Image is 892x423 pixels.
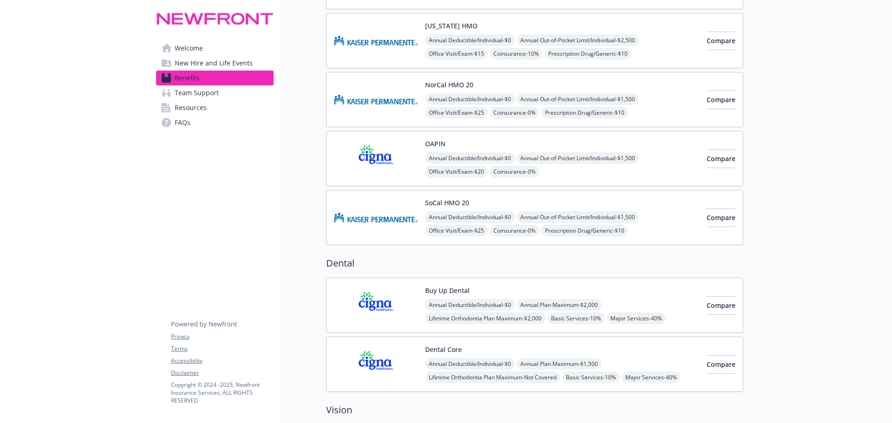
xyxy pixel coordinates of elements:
[425,166,488,177] span: Office Visit/Exam - $20
[541,107,628,118] span: Prescription Drug/Generic - $10
[707,95,735,104] span: Compare
[707,154,735,163] span: Compare
[517,211,639,223] span: Annual Out-of-Pocket Limit/Individual - $1,500
[171,381,273,404] p: Copyright © 2024 - 2025 , Newfront Insurance Services, ALL RIGHTS RESERVED
[156,115,274,130] a: FAQs
[425,48,488,59] span: Office Visit/Exam - $15
[171,345,273,353] a: Terms
[707,32,735,50] button: Compare
[326,403,743,417] h2: Vision
[425,312,545,324] span: Lifetime Orthodontia Plan Maximum - $2,000
[425,286,470,295] button: Buy Up Dental
[425,225,488,236] span: Office Visit/Exam - $25
[425,107,488,118] span: Office Visit/Exam - $25
[425,371,560,383] span: Lifetime Orthodontia Plan Maximum - Not Covered
[607,312,666,324] span: Major Services - 40%
[334,21,418,60] img: Kaiser Permanente Insurance Company carrier logo
[541,225,628,236] span: Prescription Drug/Generic - $10
[425,139,446,149] button: OAPIN
[707,360,735,369] span: Compare
[425,198,469,208] button: SoCal HMO 20
[334,198,418,237] img: Kaiser Permanente Insurance Company carrier logo
[425,345,462,354] button: Dental Core
[156,56,274,71] a: New Hire and Life Events
[517,358,602,370] span: Annual Plan Maximum - $1,500
[156,41,274,56] a: Welcome
[334,286,418,325] img: CIGNA carrier logo
[334,139,418,178] img: CIGNA carrier logo
[517,93,639,105] span: Annual Out-of-Pocket Limit/Individual - $1,500
[562,371,620,383] span: Basic Services - 10%
[707,208,735,227] button: Compare
[175,56,253,71] span: New Hire and Life Events
[156,85,274,100] a: Team Support
[326,256,743,270] h2: Dental
[544,48,631,59] span: Prescription Drug/Generic - $10
[175,115,190,130] span: FAQs
[517,34,639,46] span: Annual Out-of-Pocket Limit/Individual - $2,500
[425,34,515,46] span: Annual Deductible/Individual - $0
[425,358,515,370] span: Annual Deductible/Individual - $0
[334,345,418,384] img: CIGNA carrier logo
[707,296,735,315] button: Compare
[490,107,539,118] span: Coinsurance - 0%
[425,211,515,223] span: Annual Deductible/Individual - $0
[707,301,735,310] span: Compare
[175,41,203,56] span: Welcome
[171,332,273,341] a: Privacy
[156,100,274,115] a: Resources
[171,369,273,377] a: Disclaimer
[707,355,735,374] button: Compare
[707,150,735,168] button: Compare
[425,80,473,90] button: NorCal HMO 20
[175,85,219,100] span: Team Support
[490,48,543,59] span: Coinsurance - 10%
[622,371,681,383] span: Major Services - 40%
[707,213,735,222] span: Compare
[707,91,735,109] button: Compare
[517,299,602,311] span: Annual Plan Maximum - $2,000
[425,152,515,164] span: Annual Deductible/Individual - $0
[171,357,273,365] a: Accessibility
[425,21,478,31] button: [US_STATE] HMO
[175,100,207,115] span: Resources
[490,225,539,236] span: Coinsurance - 0%
[175,71,200,85] span: Benefits
[547,312,605,324] span: Basic Services - 10%
[517,152,639,164] span: Annual Out-of-Pocket Limit/Individual - $1,500
[334,80,418,119] img: Kaiser Permanente Insurance Company carrier logo
[490,166,539,177] span: Coinsurance - 0%
[425,299,515,311] span: Annual Deductible/Individual - $0
[156,71,274,85] a: Benefits
[425,93,515,105] span: Annual Deductible/Individual - $0
[707,36,735,45] span: Compare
